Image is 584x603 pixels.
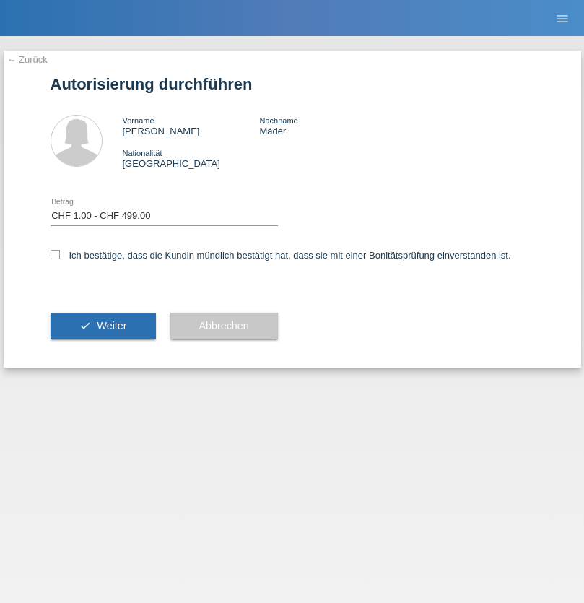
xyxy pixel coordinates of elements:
[259,116,297,125] span: Nachname
[79,320,91,331] i: check
[548,14,577,22] a: menu
[123,116,154,125] span: Vorname
[51,75,534,93] h1: Autorisierung durchführen
[555,12,570,26] i: menu
[123,147,260,169] div: [GEOGRAPHIC_DATA]
[7,54,48,65] a: ← Zurück
[170,313,278,340] button: Abbrechen
[259,115,396,136] div: Mäder
[123,149,162,157] span: Nationalität
[51,313,156,340] button: check Weiter
[97,320,126,331] span: Weiter
[51,250,511,261] label: Ich bestätige, dass die Kundin mündlich bestätigt hat, dass sie mit einer Bonitätsprüfung einvers...
[199,320,249,331] span: Abbrechen
[123,115,260,136] div: [PERSON_NAME]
